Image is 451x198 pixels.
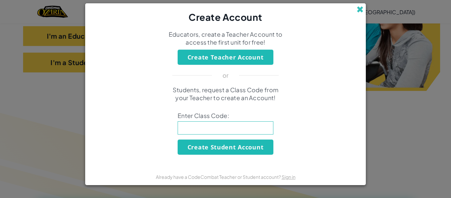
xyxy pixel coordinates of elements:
button: Create Teacher Account [178,50,273,65]
p: Students, request a Class Code from your Teacher to create an Account! [168,86,283,102]
span: Create Account [189,11,262,23]
a: Sign in [282,174,295,180]
button: Create Student Account [178,139,273,155]
p: Educators, create a Teacher Account to access the first unit for free! [168,30,283,46]
span: Enter Class Code: [178,112,273,120]
span: Already have a CodeCombat Teacher or Student account? [156,174,282,180]
p: or [223,71,229,79]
